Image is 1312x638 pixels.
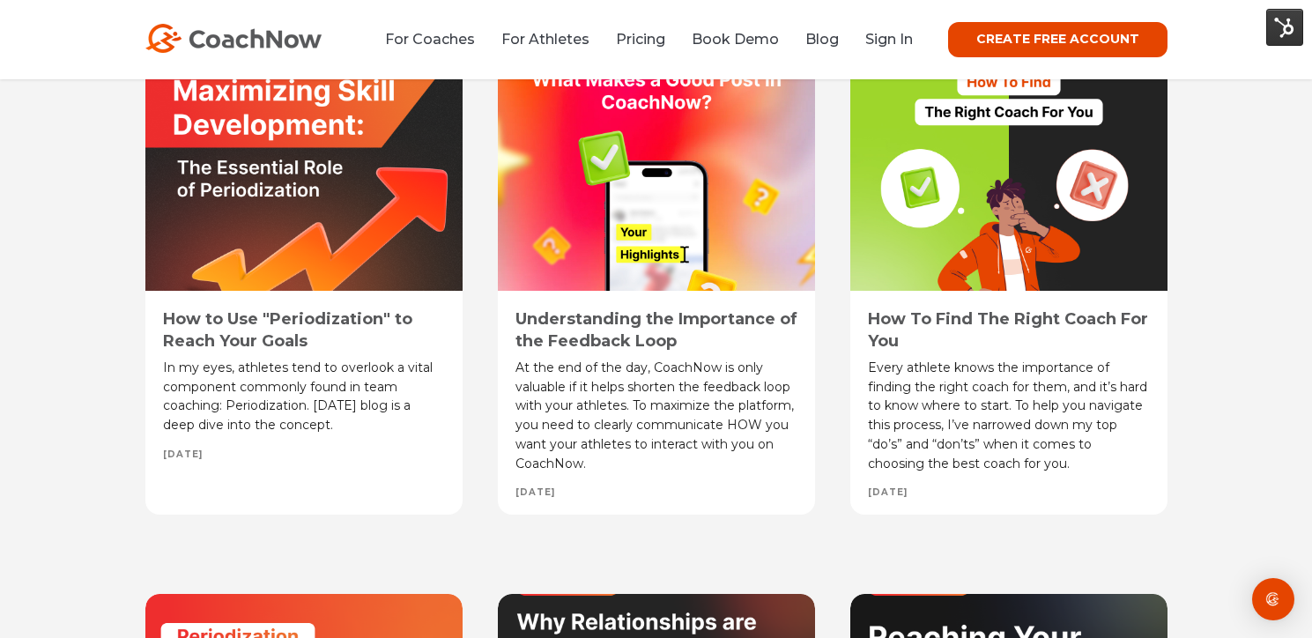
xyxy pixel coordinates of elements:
img: CoachNow Logo [145,24,322,53]
div: Open Intercom Messenger [1252,578,1294,620]
a: CREATE FREE ACCOUNT [948,22,1167,57]
a: Sign In [865,31,913,48]
div: At the end of the day, CoachNow is only valuable if it helps shorten the feedback loop with your ... [515,359,797,473]
a: How to Use "Periodization" to Reach Your Goals [163,309,412,350]
span: [DATE] [515,486,555,499]
a: How To Find The Right Coach For You [868,309,1148,350]
span: [DATE] [163,449,203,461]
a: Understanding the Importance of the Feedback Loop [515,309,797,350]
span: [DATE] [868,486,908,499]
a: For Coaches [385,31,475,48]
a: For Athletes [501,31,589,48]
a: Blog [805,31,839,48]
a: Book Demo [692,31,779,48]
a: Pricing [616,31,665,48]
div: Every athlete knows the importance of finding the right coach for them, and it’s hard to know whe... [868,359,1150,473]
div: In my eyes, athletes tend to overlook a vital component commonly found in team coaching: Periodiz... [163,359,445,435]
img: HubSpot Tools Menu Toggle [1266,9,1303,46]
